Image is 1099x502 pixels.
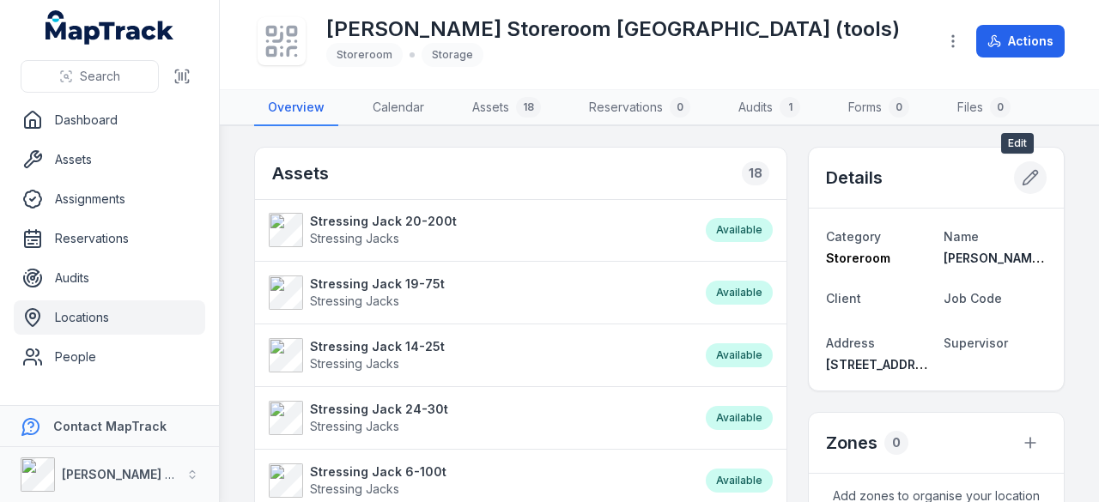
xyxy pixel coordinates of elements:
[944,229,979,244] span: Name
[269,463,689,498] a: Stressing Jack 6-100tStressing Jacks
[826,229,881,244] span: Category
[269,338,689,372] a: Stressing Jack 14-25tStressing Jacks
[458,90,555,126] a: Assets18
[21,60,159,93] button: Search
[359,90,438,126] a: Calendar
[326,15,900,43] h1: [PERSON_NAME] Storeroom [GEOGRAPHIC_DATA] (tools)
[826,166,883,190] h2: Details
[14,261,205,295] a: Audits
[835,90,923,126] a: Forms0
[14,103,205,137] a: Dashboard
[310,293,399,308] span: Stressing Jacks
[826,431,877,455] h2: Zones
[14,142,205,177] a: Assets
[14,300,205,335] a: Locations
[944,336,1008,350] span: Supervisor
[14,182,205,216] a: Assignments
[80,68,120,85] span: Search
[310,419,399,433] span: Stressing Jacks
[337,48,392,61] span: Storeroom
[310,463,446,481] strong: Stressing Jack 6-100t
[310,213,457,230] strong: Stressing Jack 20-200t
[14,221,205,256] a: Reservations
[310,356,399,371] span: Stressing Jacks
[575,90,704,126] a: Reservations0
[422,43,483,67] div: Storage
[944,291,1002,305] span: Job Code
[254,90,338,126] a: Overview
[706,406,773,430] div: Available
[14,340,205,374] a: People
[976,25,1065,57] button: Actions
[269,213,689,247] a: Stressing Jack 20-200tStressing Jacks
[706,281,773,305] div: Available
[826,291,861,305] span: Client
[889,97,909,118] div: 0
[944,90,1024,126] a: Files0
[310,481,399,496] span: Stressing Jacks
[706,343,773,367] div: Available
[269,401,689,435] a: Stressing Jack 24-30tStressing Jacks
[780,97,800,118] div: 1
[516,97,541,118] div: 18
[1001,133,1034,154] span: Edit
[725,90,814,126] a: Audits1
[742,161,769,185] div: 18
[990,97,1011,118] div: 0
[310,231,399,245] span: Stressing Jacks
[46,10,174,45] a: MapTrack
[272,161,329,185] h2: Assets
[884,431,908,455] div: 0
[310,275,445,293] strong: Stressing Jack 19-75t
[826,251,890,265] span: Storeroom
[706,218,773,242] div: Available
[310,338,445,355] strong: Stressing Jack 14-25t
[670,97,690,118] div: 0
[310,401,448,418] strong: Stressing Jack 24-30t
[826,336,875,350] span: Address
[62,467,203,481] strong: [PERSON_NAME] Group
[269,275,689,310] a: Stressing Jack 19-75tStressing Jacks
[53,419,167,433] strong: Contact MapTrack
[706,469,773,493] div: Available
